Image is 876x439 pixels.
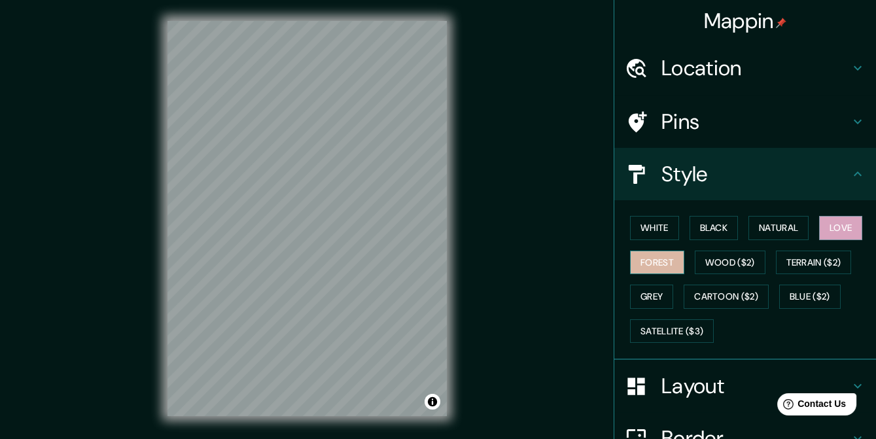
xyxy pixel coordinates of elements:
[661,55,850,81] h4: Location
[690,216,739,240] button: Black
[630,216,679,240] button: White
[614,360,876,412] div: Layout
[684,285,769,309] button: Cartoon ($2)
[776,18,786,28] img: pin-icon.png
[614,148,876,200] div: Style
[819,216,862,240] button: Love
[779,285,841,309] button: Blue ($2)
[704,8,787,34] h4: Mappin
[630,251,684,275] button: Forest
[614,96,876,148] div: Pins
[661,373,850,399] h4: Layout
[776,251,852,275] button: Terrain ($2)
[630,319,714,343] button: Satellite ($3)
[661,161,850,187] h4: Style
[661,109,850,135] h4: Pins
[760,388,862,425] iframe: Help widget launcher
[425,394,440,410] button: Toggle attribution
[167,21,447,416] canvas: Map
[614,42,876,94] div: Location
[695,251,765,275] button: Wood ($2)
[630,285,673,309] button: Grey
[748,216,809,240] button: Natural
